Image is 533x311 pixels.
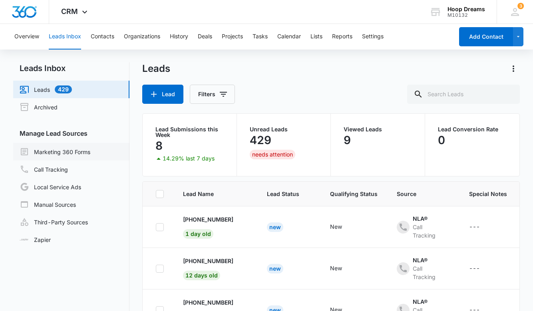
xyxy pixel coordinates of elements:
[330,190,378,198] span: Qualifying Status
[267,190,299,198] span: Lead Status
[253,24,268,50] button: Tasks
[183,257,233,265] p: [PHONE_NUMBER]
[469,264,494,273] div: - - Select to Edit Field
[13,129,129,138] h3: Manage Lead Sources
[330,264,356,273] div: - - Select to Edit Field
[469,190,507,198] span: Special Notes
[413,214,436,223] div: NLA®
[397,256,450,281] div: - - Select to Edit Field
[183,271,220,280] span: 12 days old
[20,182,81,192] a: Local Service Ads
[155,139,163,152] p: 8
[183,190,236,198] span: Lead Name
[330,264,342,272] div: New
[250,127,318,132] p: Unread Leads
[267,264,283,273] div: New
[413,264,436,281] div: Call Tracking
[20,147,90,156] a: Marketing 360 Forms
[183,215,233,237] a: [PHONE_NUMBER]1 day old
[20,217,88,227] a: Third-Party Sources
[459,27,513,46] button: Add Contact
[170,24,188,50] button: History
[124,24,160,50] button: Organizations
[183,257,248,280] div: - - Select to Edit Field
[438,127,507,132] p: Lead Conversion Rate
[469,222,480,232] div: ---
[142,63,170,75] h1: Leads
[142,85,183,104] button: Lead
[507,62,520,75] button: Actions
[413,223,436,240] div: Call Tracking
[91,24,114,50] button: Contacts
[20,236,51,244] a: Zapier
[20,200,76,209] a: Manual Sources
[267,222,283,232] div: New
[14,24,39,50] button: Overview
[61,7,78,16] span: CRM
[155,127,224,138] p: Lead Submissions this Week
[222,24,243,50] button: Projects
[250,134,271,147] p: 429
[198,24,212,50] button: Deals
[517,3,524,9] div: notifications count
[183,229,213,239] span: 1 day old
[13,62,129,74] h2: Leads Inbox
[250,150,295,159] div: needs attention
[469,264,480,273] div: ---
[447,12,485,18] div: account id
[49,24,81,50] button: Leads Inbox
[332,24,352,50] button: Reports
[183,215,233,224] p: [PHONE_NUMBER]
[344,127,412,132] p: Viewed Leads
[469,222,494,232] div: - - Select to Edit Field
[330,222,356,232] div: - - Select to Edit Field
[190,85,235,104] button: Filters
[163,156,215,161] p: 14.29% last 7 days
[267,265,283,272] a: New
[413,256,436,264] div: NLA®
[407,85,520,104] input: Search Leads
[183,257,233,279] a: [PHONE_NUMBER]12 days old
[183,298,233,307] p: [PHONE_NUMBER]
[20,164,68,174] a: Call Tracking
[517,3,524,9] span: 3
[397,214,450,240] div: - - Select to Edit Field
[277,24,301,50] button: Calendar
[310,24,322,50] button: Lists
[20,102,58,112] a: Archived
[330,222,342,231] div: New
[447,6,485,12] div: account name
[183,215,248,239] div: - - Select to Edit Field
[20,85,72,94] a: Leads429
[413,297,436,306] div: NLA®
[438,134,445,147] p: 0
[267,224,283,230] a: New
[362,24,384,50] button: Settings
[397,190,438,198] span: Source
[344,134,351,147] p: 9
